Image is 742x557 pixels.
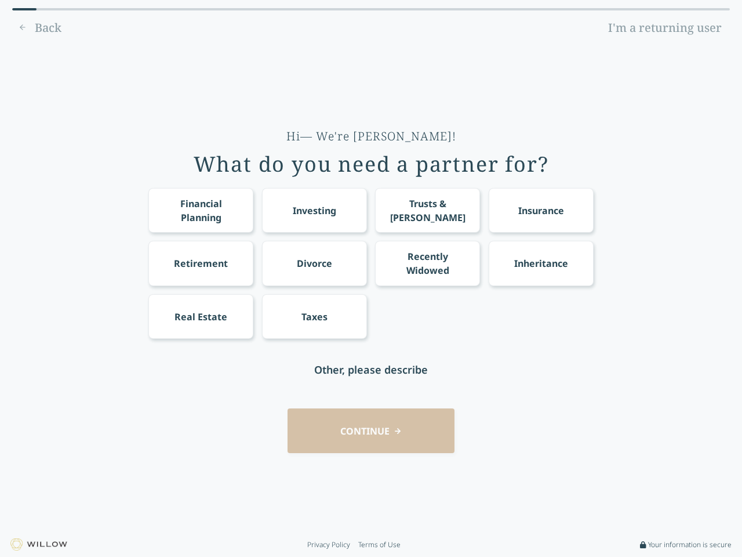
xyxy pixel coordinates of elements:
a: Privacy Policy [307,540,350,549]
span: Your information is secure [648,540,732,549]
div: Hi— We're [PERSON_NAME]! [286,128,456,144]
div: Insurance [518,204,564,218]
a: I'm a returning user [600,19,730,37]
img: Willow logo [10,538,67,551]
div: 0% complete [12,8,37,10]
div: Inheritance [514,256,568,270]
div: Recently Widowed [386,249,470,277]
div: What do you need a partner for? [194,153,549,176]
div: Other, please describe [314,361,428,378]
div: Investing [293,204,336,218]
div: Retirement [174,256,228,270]
div: Trusts & [PERSON_NAME] [386,197,470,225]
div: Financial Planning [159,197,243,225]
a: Terms of Use [358,540,401,549]
div: Divorce [297,256,332,270]
div: Real Estate [174,310,227,324]
div: Taxes [301,310,328,324]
